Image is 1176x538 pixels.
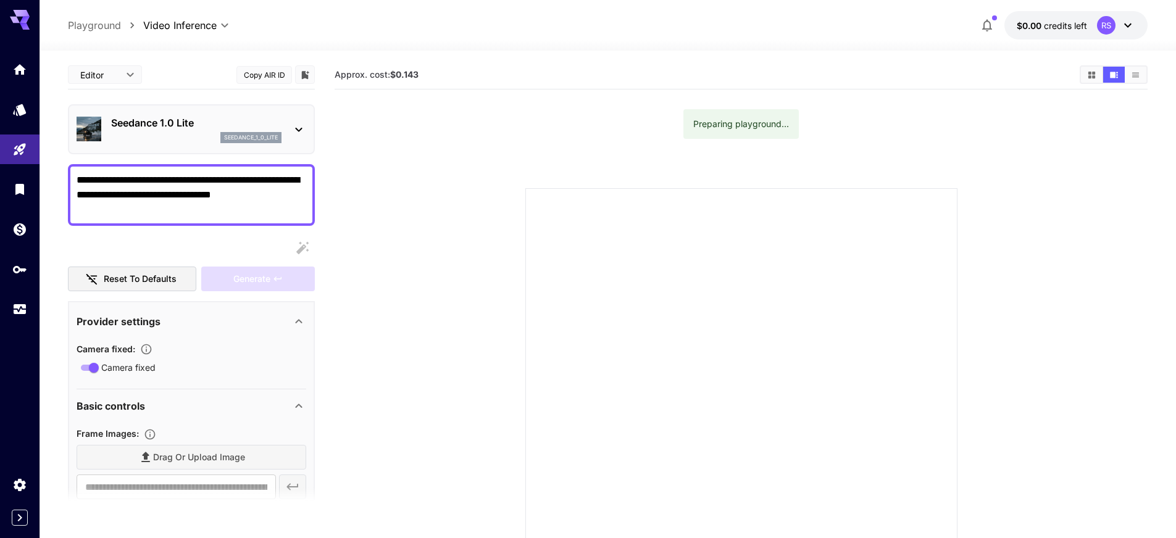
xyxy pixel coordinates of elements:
[1044,20,1087,31] span: credits left
[12,510,28,526] button: Expand sidebar
[68,267,196,292] button: Reset to defaults
[224,133,278,142] p: seedance_1_0_lite
[1017,19,1087,32] div: $0.00
[12,262,27,277] div: API Keys
[101,361,156,374] span: Camera fixed
[12,302,27,317] div: Usage
[143,18,217,33] span: Video Inference
[693,113,789,135] div: Preparing playground...
[12,477,27,492] div: Settings
[1017,20,1044,31] span: $0.00
[1004,11,1148,39] button: $0.00RS
[80,68,119,81] span: Editor
[12,181,27,197] div: Library
[1081,67,1103,83] button: Show media in grid view
[77,399,145,413] p: Basic controls
[12,62,27,77] div: Home
[68,18,143,33] nav: breadcrumb
[1103,67,1125,83] button: Show media in video view
[77,110,306,148] div: Seedance 1.0 Liteseedance_1_0_lite
[77,344,135,354] span: Camera fixed :
[335,69,419,80] span: Approx. cost:
[111,115,281,130] p: Seedance 1.0 Lite
[1125,67,1146,83] button: Show media in list view
[12,102,27,117] div: Models
[77,314,161,329] p: Provider settings
[68,18,121,33] a: Playground
[390,69,419,80] b: $0.143
[12,142,27,157] div: Playground
[12,221,27,237] div: Wallet
[77,428,139,439] span: Frame Images :
[77,391,306,421] div: Basic controls
[299,67,311,82] button: Add to library
[139,428,161,441] button: Upload frame images.
[77,307,306,336] div: Provider settings
[1080,65,1148,84] div: Show media in grid viewShow media in video viewShow media in list view
[1097,16,1116,35] div: RS
[236,66,292,84] button: Copy AIR ID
